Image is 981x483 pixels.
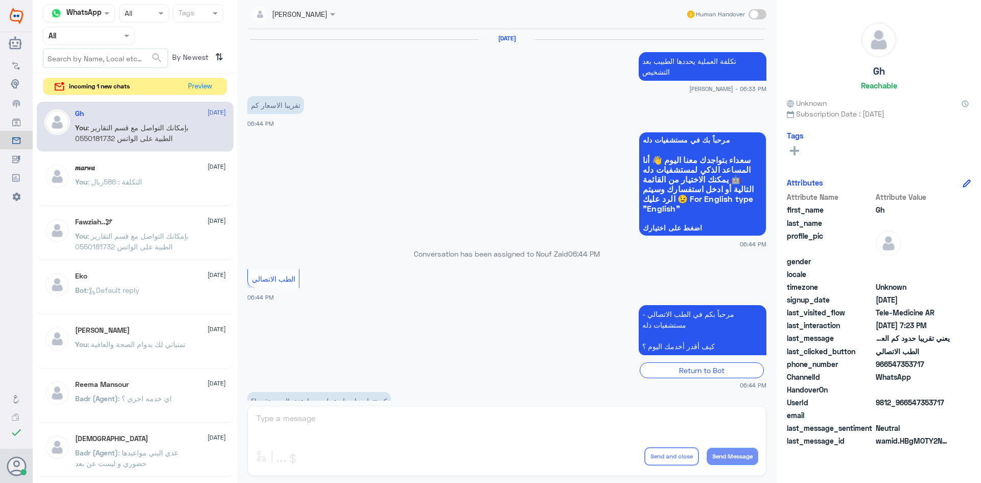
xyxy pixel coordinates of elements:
[44,326,70,352] img: defaultAdmin.png
[787,410,874,421] span: email
[876,372,950,382] span: 2
[787,294,874,305] span: signup_date
[75,340,87,349] span: You
[44,109,70,135] img: defaultAdmin.png
[44,164,70,189] img: defaultAdmin.png
[787,333,874,343] span: last_message
[118,394,172,403] span: : اي خدمه اخرى ؟
[44,272,70,297] img: defaultAdmin.png
[787,320,874,331] span: last_interaction
[876,359,950,370] span: 966547353717
[689,84,766,93] span: [PERSON_NAME] - 06:33 PM
[787,108,971,119] span: Subscription Date : [DATE]
[861,22,896,57] img: defaultAdmin.png
[75,394,118,403] span: Badr (Agent)
[696,10,745,19] span: Human Handover
[787,372,874,382] span: ChannelId
[75,286,87,294] span: Bot
[787,192,874,202] span: Attribute Name
[873,65,885,77] h5: Gh
[740,381,766,389] span: 06:44 PM
[75,448,118,457] span: Badr (Agent)
[75,177,87,186] span: You
[44,218,70,243] img: defaultAdmin.png
[787,423,874,433] span: last_message_sentiment
[876,410,950,421] span: null
[43,49,168,67] input: Search by Name, Local etc…
[75,218,112,226] h5: Fawziah..🕊
[75,272,87,281] h5: Eko
[215,49,223,65] i: ⇅
[787,218,874,228] span: last_name
[787,282,874,292] span: timezone
[207,433,226,442] span: [DATE]
[787,178,823,187] h6: Attributes
[87,286,139,294] span: : Default reply
[787,384,874,395] span: HandoverOn
[876,294,950,305] span: 2025-09-18T14:54:39.606Z
[44,380,70,406] img: defaultAdmin.png
[207,325,226,334] span: [DATE]
[639,305,766,355] p: 18/9/2025, 6:44 PM
[183,78,216,95] button: Preview
[247,392,391,410] p: 18/9/2025, 6:45 PM
[787,269,874,280] span: locale
[876,307,950,318] span: Tele-Medicine AR
[876,282,950,292] span: Unknown
[75,448,178,468] span: : غدي البني مواعيدها حضوري و ليست عن بعد
[75,326,130,335] h5: Mohammed ALRASHED
[876,320,950,331] span: 2025-09-18T16:23:04.438Z
[207,108,226,117] span: [DATE]
[75,123,189,143] span: : بإمكانك التواصل مع قسم التقارير الطبية على الواتس 0550181732
[177,7,195,20] div: Tags
[787,397,874,408] span: UserId
[87,340,185,349] span: : تمنياتي لك بدوام الصحة والعافية
[75,380,129,389] h5: Reema Mansour
[207,270,226,280] span: [DATE]
[643,224,762,232] span: اضغط على اختيارك
[876,231,901,256] img: defaultAdmin.png
[876,435,950,446] span: wamid.HBgMOTY2NTQ3MzUzNzE3FQIAEhgUM0FFQ0RFNzg5QzdGRTg4Q0UyREYA
[247,248,766,259] p: Conversation has been assigned to Nouf Zaid
[69,82,130,91] span: incoming 1 new chats
[75,109,84,118] h5: Gh
[75,434,148,443] h5: سبحان الله
[787,346,874,357] span: last_clicked_button
[787,435,874,446] span: last_message_id
[787,131,804,140] h6: Tags
[643,155,762,213] span: سعداء بتواجدك معنا اليوم 👋 أنا المساعد الذكي لمستشفيات دله 🤖 يمكنك الاختيار من القائمة التالية أو...
[740,240,766,248] span: 06:44 PM
[75,232,87,240] span: You
[787,204,874,215] span: first_name
[10,8,23,24] img: Widebot Logo
[44,434,70,460] img: defaultAdmin.png
[207,216,226,225] span: [DATE]
[876,269,950,280] span: null
[247,294,274,301] span: 06:44 PM
[643,136,762,144] span: مرحباً بك في مستشفيات دله
[639,52,766,81] p: 18/9/2025, 6:33 PM
[787,256,874,267] span: gender
[876,256,950,267] span: null
[640,362,764,378] div: Return to Bot
[876,384,950,395] span: null
[787,359,874,370] span: phone_number
[787,98,827,108] span: Unknown
[876,423,950,433] span: 0
[876,333,950,343] span: يعني تقريبا حدود كم العمليه مابين كم
[876,346,950,357] span: الطب الاتصالي
[787,231,874,254] span: profile_pic
[568,249,600,258] span: 06:44 PM
[207,162,226,171] span: [DATE]
[247,96,304,114] p: 18/9/2025, 6:44 PM
[151,52,163,64] span: search
[252,274,295,283] span: الطب الاتصالي
[75,232,189,251] span: : بإمكانك التواصل مع قسم التقارير الطبية على الواتس 0550181732
[247,120,274,127] span: 06:44 PM
[151,50,163,66] button: search
[75,123,87,132] span: You
[861,81,897,90] h6: Reachable
[644,447,699,466] button: Send and close
[876,192,950,202] span: Attribute Value
[876,204,950,215] span: Gh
